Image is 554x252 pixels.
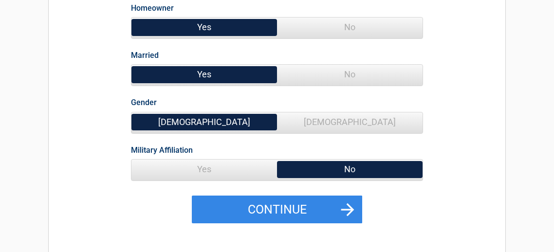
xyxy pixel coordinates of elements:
label: Military Affiliation [131,144,193,157]
span: [DEMOGRAPHIC_DATA] [277,112,423,132]
button: Continue [192,196,362,224]
span: Yes [131,160,277,179]
label: Gender [131,96,157,109]
label: Married [131,49,159,62]
span: No [277,160,423,179]
span: Yes [131,65,277,84]
span: Yes [131,18,277,37]
span: No [277,65,423,84]
span: No [277,18,423,37]
span: [DEMOGRAPHIC_DATA] [131,112,277,132]
label: Homeowner [131,1,174,15]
